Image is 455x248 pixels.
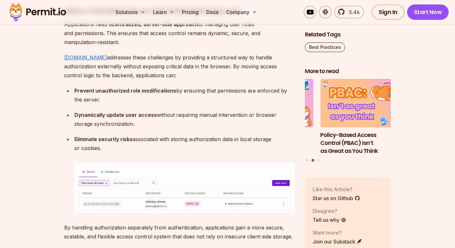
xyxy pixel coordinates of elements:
button: Go to slide 2 [311,159,314,162]
img: Policy-Based Access Control (PBAC) Isn’t as Great as You Think [320,79,406,128]
img: image.png [74,163,295,213]
a: Tell us why [313,216,346,224]
p: Want more? [313,229,362,237]
a: [DOMAIN_NAME] [64,54,107,61]
p: by ensuring that permissions are enforced by the server. [74,86,295,104]
a: Pricing [179,6,201,19]
li: 2 of 3 [320,79,406,155]
button: Solutions [113,6,148,19]
a: Start Now [407,4,449,20]
p: Like this Article? [313,185,360,193]
button: Learn [150,6,177,19]
p: associated with storing authorization data in local storage or cookies. [74,135,295,153]
a: Star us on Github [313,194,360,202]
strong: Prevent unauthorized role modifications [74,87,176,94]
li: 1 of 3 [227,79,314,155]
a: Policy-Based Access Control (PBAC) Isn’t as Great as You ThinkPolicy-Based Access Control (PBAC) ... [320,79,406,155]
p: addresses these challenges by providing a structured way to handle authorization externally witho... [64,53,295,80]
a: Join our Substack [313,238,362,245]
strong: Dynamically update user access [74,112,157,118]
p: Applications need a to managing user roles and permissions. This ensures that access control rema... [64,20,295,47]
p: without requiring manual intervention or browser storage synchronization. [74,110,295,128]
a: Docs [204,6,221,19]
div: Posts [305,79,391,163]
a: Best Practices [305,42,345,52]
h2: Related Tags [305,31,391,39]
p: By handling authorization separately from authentication, applications gain a more secure, scalab... [64,223,295,241]
button: Go to slide 1 [306,159,308,162]
a: Sign In [372,4,405,20]
h3: Policy-Based Access Control (PBAC) Isn’t as Great as You Think [320,131,406,155]
button: Company [224,6,260,19]
a: 5.4k [334,6,364,19]
span: 5.4k [345,8,360,16]
p: Disagree? [313,207,346,215]
strong: Eliminate security risks [74,136,133,142]
h3: How to Use JWTs for Authorization: Best Practices and Common Mistakes [227,131,314,155]
button: Go to slide 3 [317,159,320,162]
h2: More to read [305,67,391,75]
img: Permit logo [6,1,69,23]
